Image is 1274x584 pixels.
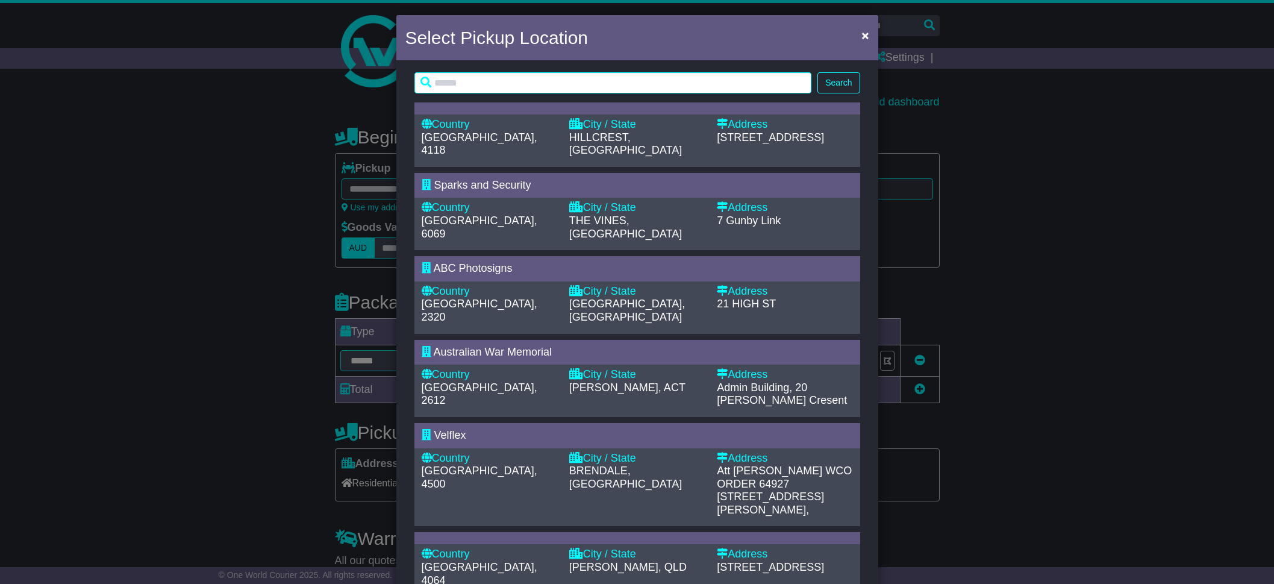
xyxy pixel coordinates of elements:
div: City / State [569,285,705,298]
span: THE VINES, [GEOGRAPHIC_DATA] [569,215,682,240]
span: [GEOGRAPHIC_DATA], 4118 [422,131,537,157]
div: City / State [569,368,705,381]
span: [GEOGRAPHIC_DATA], 6069 [422,215,537,240]
span: Admin Building, [717,381,792,394]
span: 20 [PERSON_NAME] Cresent [717,381,847,407]
span: Australian War Memorial [434,346,552,358]
span: [GEOGRAPHIC_DATA], 2320 [422,298,537,323]
div: Country [422,548,557,561]
span: [GEOGRAPHIC_DATA], [GEOGRAPHIC_DATA] [569,298,685,323]
span: [GEOGRAPHIC_DATA], 4500 [422,465,537,490]
div: Address [717,285,852,298]
span: Velflex [434,429,466,441]
div: City / State [569,118,705,131]
div: Country [422,201,557,215]
span: [PERSON_NAME], ACT [569,381,685,394]
button: Close [855,23,875,48]
span: HILLCREST, [GEOGRAPHIC_DATA] [569,131,682,157]
span: BRENDALE, [GEOGRAPHIC_DATA] [569,465,682,490]
span: Sparks and Security [434,179,531,191]
div: City / State [569,548,705,561]
div: Address [717,452,852,465]
span: 21 HIGH ST [717,298,776,310]
span: [PERSON_NAME], QLD [569,561,687,573]
div: City / State [569,201,705,215]
div: Address [717,118,852,131]
div: Country [422,452,557,465]
span: ABC Photosigns [434,262,513,274]
div: Address [717,548,852,561]
span: 7 Gunby Link [717,215,781,227]
h4: Select Pickup Location [405,24,589,51]
div: Country [422,285,557,298]
div: Address [717,201,852,215]
span: [STREET_ADDRESS][PERSON_NAME], [717,491,824,516]
div: Country [422,368,557,381]
button: Search [817,72,860,93]
div: Country [422,118,557,131]
span: [GEOGRAPHIC_DATA], 2612 [422,381,537,407]
span: Att [PERSON_NAME] WCO ORDER 64927 [717,465,852,490]
div: City / State [569,452,705,465]
div: Address [717,368,852,381]
span: [STREET_ADDRESS] [717,561,824,573]
span: [STREET_ADDRESS] [717,131,824,143]
span: × [861,28,869,42]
